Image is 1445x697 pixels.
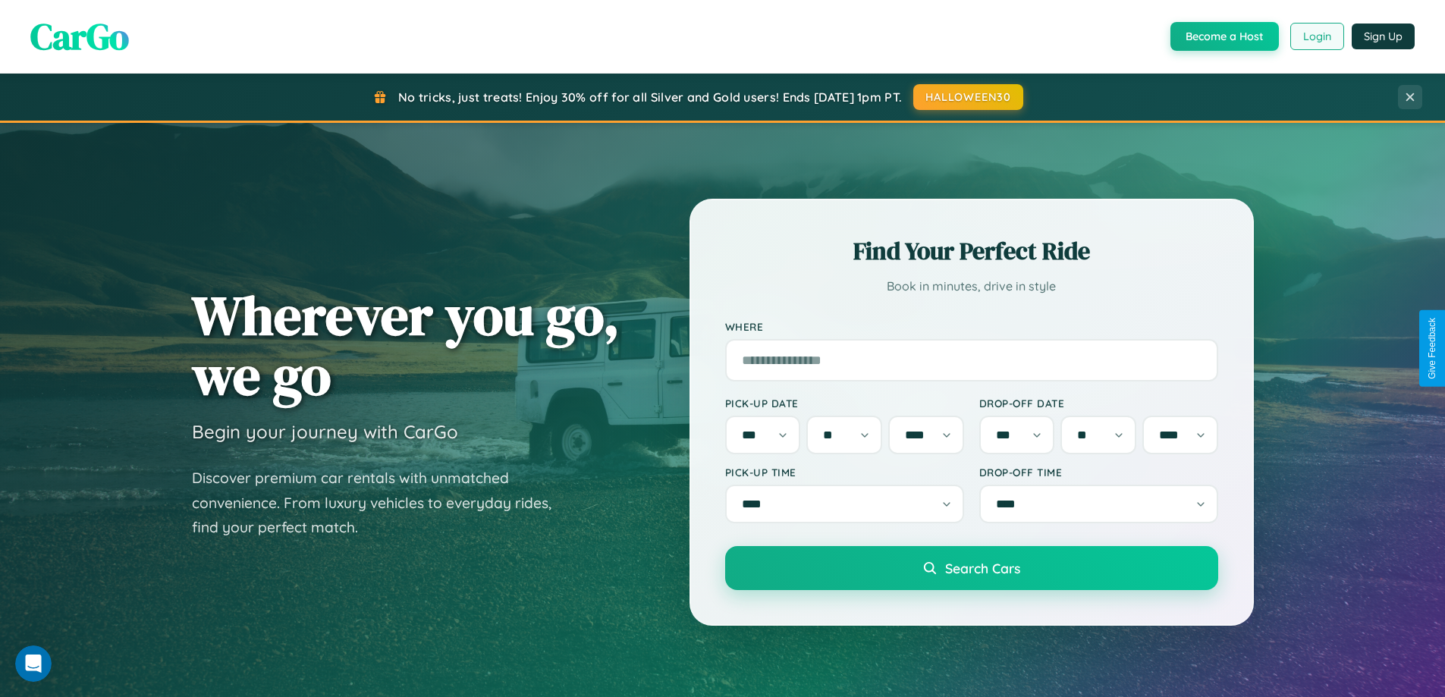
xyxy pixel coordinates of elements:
[725,466,964,479] label: Pick-up Time
[725,546,1218,590] button: Search Cars
[15,645,52,682] iframe: Intercom live chat
[30,11,129,61] span: CarGo
[192,285,620,405] h1: Wherever you go, we go
[1170,22,1279,51] button: Become a Host
[725,275,1218,297] p: Book in minutes, drive in style
[725,320,1218,333] label: Where
[1352,24,1415,49] button: Sign Up
[725,397,964,410] label: Pick-up Date
[1290,23,1344,50] button: Login
[192,466,571,540] p: Discover premium car rentals with unmatched convenience. From luxury vehicles to everyday rides, ...
[1427,318,1437,379] div: Give Feedback
[725,234,1218,268] h2: Find Your Perfect Ride
[979,466,1218,479] label: Drop-off Time
[979,397,1218,410] label: Drop-off Date
[192,420,458,443] h3: Begin your journey with CarGo
[398,89,902,105] span: No tricks, just treats! Enjoy 30% off for all Silver and Gold users! Ends [DATE] 1pm PT.
[945,560,1020,576] span: Search Cars
[913,84,1023,110] button: HALLOWEEN30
